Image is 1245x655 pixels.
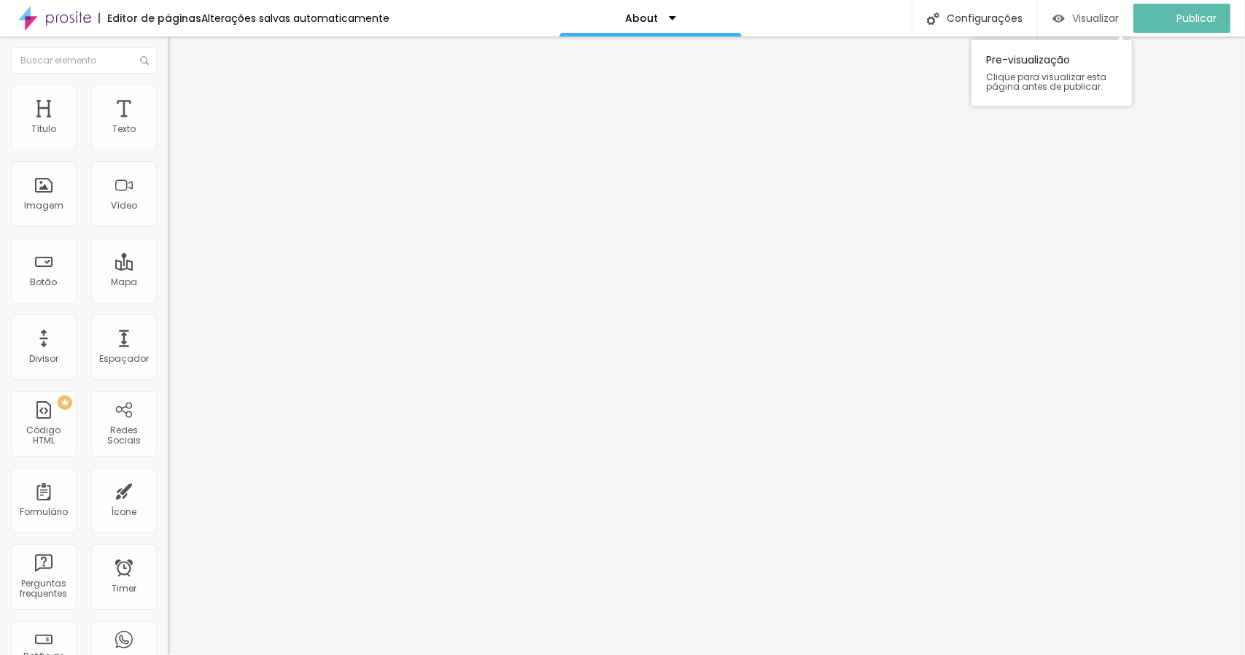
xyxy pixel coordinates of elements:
div: Timer [112,584,136,594]
div: Redes Sociais [95,425,152,446]
div: Vídeo [111,201,137,211]
div: Título [31,124,56,134]
div: Pre-visualização [971,40,1132,106]
div: Ícone [112,507,137,517]
div: Espaçador [99,354,149,364]
span: Publicar [1176,12,1217,24]
img: Icone [927,12,939,25]
div: Imagem [24,201,63,211]
div: Botão [31,277,58,287]
img: view-1.svg [1052,12,1065,25]
button: Publicar [1133,4,1230,33]
img: Icone [140,56,149,65]
input: Buscar elemento [11,47,157,74]
div: Código HTML [15,425,72,446]
div: Editor de páginas [98,13,201,23]
span: Visualizar [1072,12,1119,24]
div: Divisor [29,354,58,364]
div: Mapa [111,277,137,287]
span: Clique para visualizar esta página antes de publicar. [986,72,1117,91]
p: About [625,13,658,23]
div: Formulário [20,507,68,517]
div: Alterações salvas automaticamente [201,13,389,23]
div: Perguntas frequentes [15,578,72,600]
iframe: Editor [168,36,1245,655]
button: Visualizar [1038,4,1133,33]
div: Texto [112,124,136,134]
